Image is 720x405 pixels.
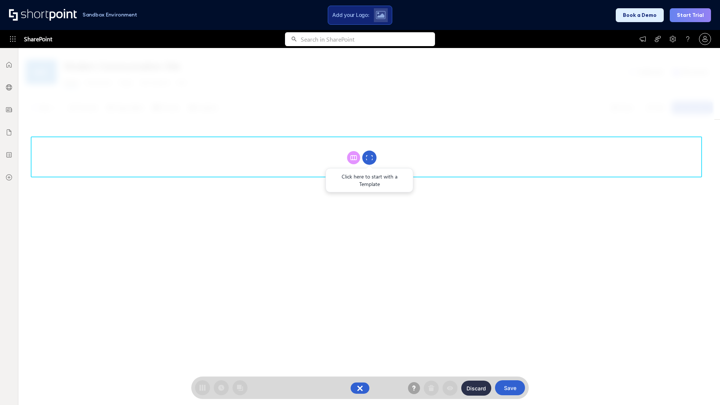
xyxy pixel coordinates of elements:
[24,30,52,48] span: SharePoint
[616,8,664,22] button: Book a Demo
[82,13,137,17] h1: Sandbox Environment
[670,8,711,22] button: Start Trial
[376,11,385,19] img: Upload logo
[495,380,525,395] button: Save
[682,369,720,405] iframe: Chat Widget
[332,12,369,18] span: Add your Logo:
[461,381,491,396] button: Discard
[301,32,435,46] input: Search in SharePoint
